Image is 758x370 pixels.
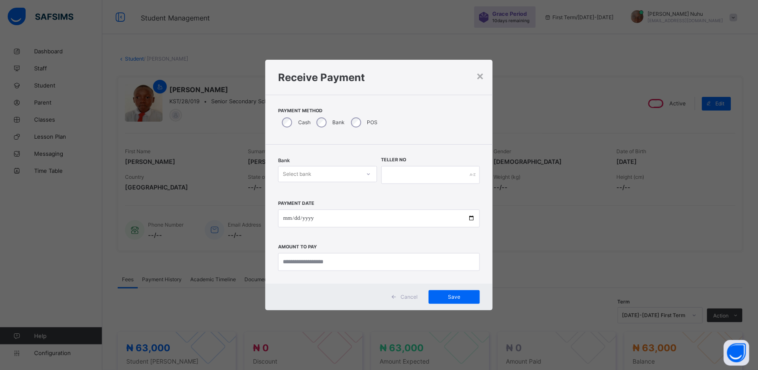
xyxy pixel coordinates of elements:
span: Save [435,294,473,300]
h1: Receive Payment [278,71,480,84]
label: POS [367,119,378,125]
label: Amount to pay [278,244,317,250]
span: Cancel [401,294,418,300]
label: Teller No [381,157,407,163]
div: Select bank [283,166,311,182]
label: Cash [298,119,311,125]
label: Bank [333,119,345,125]
label: Payment Date [278,201,314,206]
span: Payment Method [278,108,480,114]
div: × [476,68,484,83]
button: Open asap [724,340,749,366]
span: Bank [278,157,290,163]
